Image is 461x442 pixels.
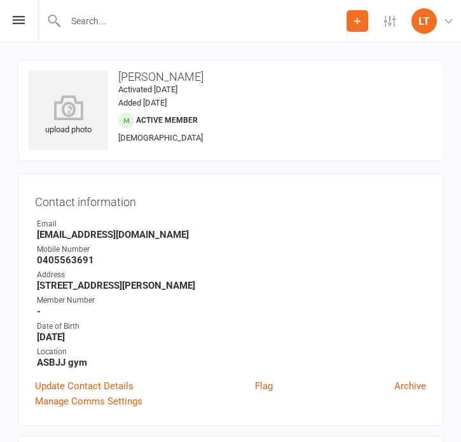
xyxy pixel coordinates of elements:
strong: [DATE] [37,331,426,343]
div: upload photo [29,95,108,137]
div: Address [37,269,426,281]
span: Active member [136,116,198,125]
time: Added [DATE] [118,98,167,107]
strong: [STREET_ADDRESS][PERSON_NAME] [37,280,426,291]
div: Email [37,218,426,230]
span: [DEMOGRAPHIC_DATA] [118,133,203,142]
a: Update Contact Details [35,378,134,394]
div: Mobile Number [37,244,426,256]
h3: Contact information [35,191,426,209]
h3: [PERSON_NAME] [29,71,432,83]
a: Manage Comms Settings [35,394,142,409]
input: Search... [62,12,347,30]
div: Location [37,346,426,358]
div: Date of Birth [37,321,426,333]
strong: - [37,306,426,317]
a: Archive [394,378,426,394]
strong: [EMAIL_ADDRESS][DOMAIN_NAME] [37,229,426,240]
time: Activated [DATE] [118,85,177,94]
div: Member Number [37,294,426,307]
div: LT [411,8,437,34]
strong: ASBJJ gym [37,357,426,368]
strong: 0405563691 [37,254,426,266]
a: Flag [255,378,273,394]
